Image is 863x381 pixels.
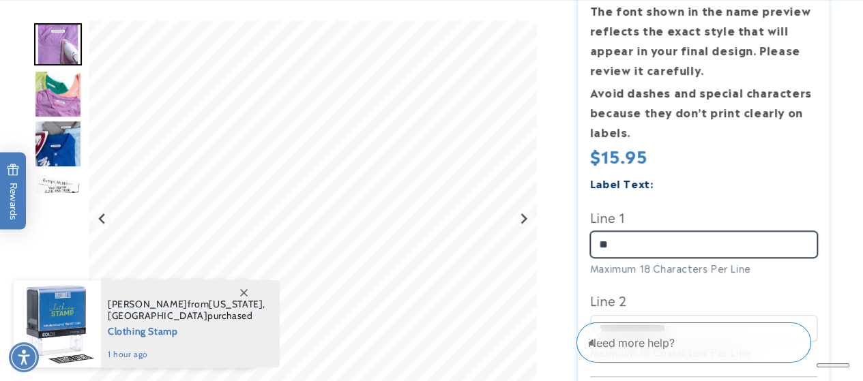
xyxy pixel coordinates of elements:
span: [PERSON_NAME] [108,298,188,310]
div: Go to slide 4 [34,170,82,217]
div: Go to slide 1 [34,20,82,68]
div: Go to slide 3 [34,120,82,168]
div: Go to slide 2 [34,70,82,118]
button: Go to last slide [93,209,112,228]
label: Label Text: [590,175,654,191]
img: Iron-on name labels with an iron [34,170,82,217]
iframe: Gorgias Floating Chat [576,317,849,367]
label: Line 2 [590,289,817,311]
span: [GEOGRAPHIC_DATA] [108,309,207,322]
strong: The font shown in the name preview reflects the exact style that will appear in your final design... [590,2,810,77]
span: $15.95 [590,143,647,168]
span: Clothing Stamp [108,322,265,339]
span: Rewards [7,163,20,219]
span: 1 hour ago [108,348,265,361]
img: Iron on name label being ironed to shirt [34,23,82,65]
button: Next slide [514,209,533,228]
label: Line 1 [590,206,817,228]
div: Maximum 18 Characters Per Line [590,261,817,275]
strong: Avoid dashes and special characters because they don’t print clearly on labels. [590,84,812,140]
img: Iron on name tags ironed to a t-shirt [34,70,82,118]
span: from , purchased [108,299,265,322]
span: [US_STATE] [209,298,263,310]
div: Accessibility Menu [9,342,39,372]
img: Iron on name labels ironed to shirt collar [34,120,82,168]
